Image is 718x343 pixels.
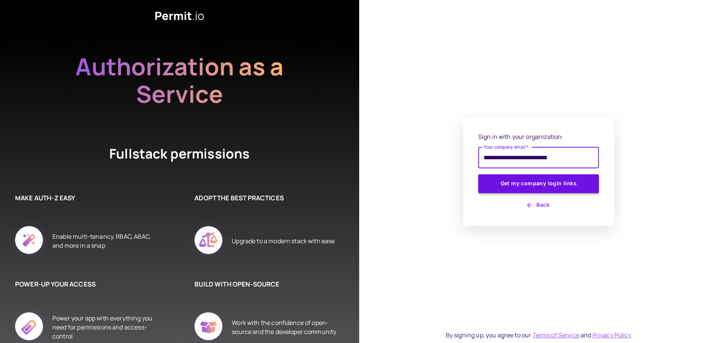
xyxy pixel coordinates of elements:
[232,218,335,264] div: Upgrade to a modern stack with ease
[478,199,599,211] button: Back
[194,279,336,289] h6: BUILD WITH OPEN-SOURCE
[51,53,308,108] h2: Authorization as a Service
[533,331,579,339] a: Terms of Service
[446,331,631,340] div: By signing up, you agree to our and
[194,193,336,203] h6: ADOPT THE BEST PRACTICES
[592,331,631,339] a: Privacy Policy
[484,144,528,150] label: Your company email
[478,132,599,141] p: Sign in with your organization:
[478,174,599,193] button: Get my company login links
[15,193,157,203] h6: MAKE AUTH-Z EASY
[15,279,157,289] h6: POWER-UP YOUR ACCESS
[81,145,277,163] h4: Fullstack permissions
[52,218,157,264] div: Enable multi-tenancy, RBAC, ABAC, and more in a snap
